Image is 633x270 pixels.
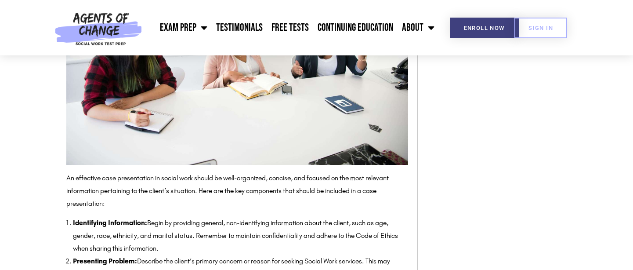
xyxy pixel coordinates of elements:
span: Enroll Now [464,25,505,31]
strong: Presenting Problem: [73,257,137,265]
a: Continuing Education [313,17,398,39]
strong: Identifying Information: [73,219,147,227]
a: Testimonials [212,17,267,39]
nav: Menu [146,17,439,39]
a: SIGN IN [514,18,567,38]
a: Enroll Now [450,18,519,38]
li: Begin by providing general, non-identifying information about the client, such as age, gender, ra... [73,217,408,255]
span: SIGN IN [528,25,553,31]
a: Free Tests [267,17,313,39]
a: About [398,17,439,39]
p: An effective case presentation in social work should be well-organized, concise, and focused on t... [66,172,408,210]
a: Exam Prep [156,17,212,39]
